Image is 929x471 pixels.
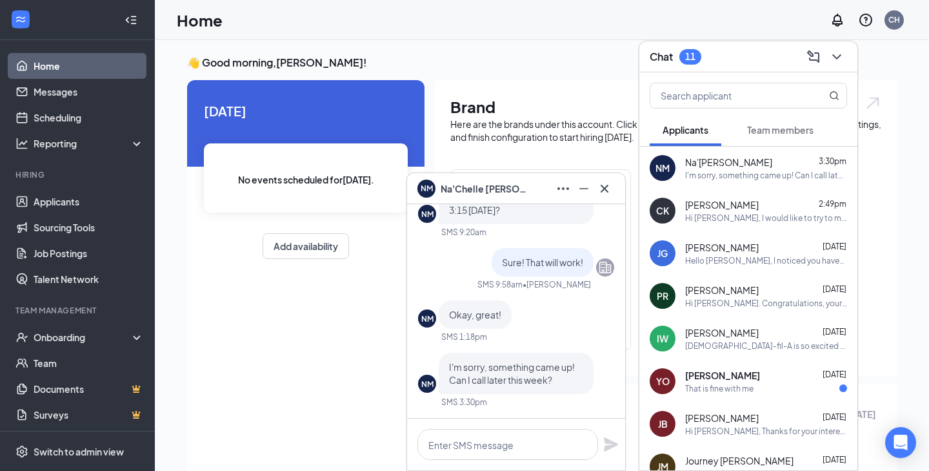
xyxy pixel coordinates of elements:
[803,47,824,67] button: ComposeMessage
[34,53,144,79] a: Home
[858,12,874,28] svg: QuestionInfo
[823,370,846,379] span: [DATE]
[15,169,141,180] div: Hiring
[657,289,668,302] div: PR
[823,327,846,337] span: [DATE]
[685,198,759,211] span: [PERSON_NAME]
[829,49,844,65] svg: ChevronDown
[685,340,847,351] div: [DEMOGRAPHIC_DATA]-fil-A is so excited for you to join our team! Do you know anyone else who migh...
[421,313,434,324] div: NM
[15,445,28,458] svg: Settings
[34,189,144,215] a: Applicants
[656,204,669,217] div: CK
[421,379,434,390] div: NM
[34,137,145,150] div: Reporting
[655,162,670,174] div: NM
[15,305,141,316] div: Team Management
[125,14,137,26] svg: Collapse
[830,12,845,28] svg: Notifications
[502,256,583,268] span: Sure! That will work!
[34,79,144,105] a: Messages
[823,412,846,422] span: [DATE]
[885,427,916,458] div: Open Intercom Messenger
[656,375,670,388] div: YO
[747,124,814,136] span: Team members
[685,156,772,169] span: Na'[PERSON_NAME]
[34,331,133,344] div: Onboarding
[34,350,144,376] a: Team
[657,332,668,345] div: IW
[553,178,574,199] button: Ellipses
[685,412,759,424] span: [PERSON_NAME]
[523,279,591,290] span: • [PERSON_NAME]
[685,383,754,394] div: That is fine with me
[263,233,349,259] button: Add availability
[187,56,897,70] h3: 👋 Good morning, [PERSON_NAME] !
[685,170,847,181] div: I'm sorry, something came up! Can I call later this week?
[34,105,144,131] a: Scheduling
[685,298,847,309] div: Hi [PERSON_NAME]. Congratulations, your meeting with [DEMOGRAPHIC_DATA]-fil-A for Opening/Daytime...
[574,178,594,199] button: Minimize
[34,445,124,458] div: Switch to admin view
[450,118,881,143] div: Here are the brands under this account. Click into a brand to see your locations, managers, job p...
[597,260,613,275] svg: Company
[555,181,571,196] svg: Ellipses
[663,124,708,136] span: Applicants
[823,242,846,251] span: [DATE]
[823,284,846,294] span: [DATE]
[441,227,486,238] div: SMS 9:20am
[888,14,900,25] div: CH
[685,326,759,339] span: [PERSON_NAME]
[829,90,839,101] svg: MagnifyingGlass
[34,402,144,428] a: SurveysCrown
[576,181,592,196] svg: Minimize
[819,199,846,209] span: 2:49pm
[34,376,144,402] a: DocumentsCrown
[650,83,803,108] input: Search applicant
[685,426,847,437] div: Hi [PERSON_NAME], Thanks for your interest in [DEMOGRAPHIC_DATA]-fil-A [GEOGRAPHIC_DATA]. We woul...
[177,9,223,31] h1: Home
[597,181,612,196] svg: Cross
[823,455,846,465] span: [DATE]
[34,240,144,266] a: Job Postings
[806,49,821,65] svg: ComposeMessage
[477,279,523,290] div: SMS 9:58am
[204,101,408,121] span: [DATE]
[15,331,28,344] svg: UserCheck
[450,96,881,118] h1: Brand
[421,209,434,220] div: NM
[14,13,27,26] svg: WorkstreamLogo
[441,182,531,196] span: Na'Chelle [PERSON_NAME]
[685,255,847,266] div: Hello [PERSON_NAME], I noticed you haven't signed your offer letter yet. We need you to do this b...
[819,156,846,166] span: 3:30pm
[685,213,847,224] div: Hi [PERSON_NAME], I would like to try to move up your interview if possible. Would you be availab...
[826,47,847,67] button: ChevronDown
[685,51,695,62] div: 11
[449,309,501,320] span: Okay, great!
[657,247,668,260] div: JG
[658,417,668,430] div: JB
[15,137,28,150] svg: Analysis
[34,215,144,240] a: Sourcing Tools
[685,454,794,467] span: Journey [PERSON_NAME]
[650,50,673,64] h3: Chat
[685,241,759,254] span: [PERSON_NAME]
[238,173,374,187] span: No events scheduled for [DATE] .
[449,361,575,386] span: I'm sorry, something came up! Can I call later this week?
[864,96,881,110] img: open.6027fd2a22e1237b5b06.svg
[685,369,760,382] span: [PERSON_NAME]
[34,266,144,292] a: Talent Network
[441,397,487,408] div: SMS 3:30pm
[441,331,487,342] div: SMS 1:18pm
[594,178,615,199] button: Cross
[685,284,759,297] span: [PERSON_NAME]
[603,437,619,452] svg: Plane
